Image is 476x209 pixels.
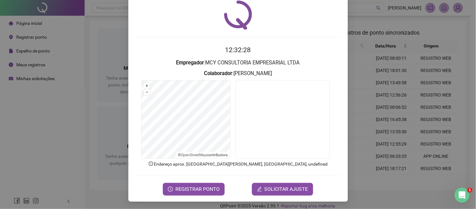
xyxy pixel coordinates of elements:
[144,89,150,95] button: –
[455,188,470,203] iframe: Intercom live chat
[225,46,251,54] time: 12:32:28
[224,0,252,30] img: QRPoint
[265,185,308,193] span: SOLICITAR AJUSTE
[148,161,154,167] span: info-circle
[136,161,340,168] p: Endereço aprox. : [GEOGRAPHIC_DATA][PERSON_NAME], [GEOGRAPHIC_DATA], undefined
[181,153,207,157] a: OpenStreetMap
[144,83,150,89] button: +
[252,183,313,195] button: editSOLICITAR AJUSTE
[468,188,473,193] span: 1
[175,185,220,193] span: REGISTRAR PONTO
[176,60,204,66] strong: Empregador
[136,69,340,78] h3: : [PERSON_NAME]
[136,59,340,67] h3: : MCY CONSULTORIA EMPRESARIAL LTDA
[163,183,225,195] button: REGISTRAR PONTO
[257,187,262,192] span: edit
[204,70,232,76] strong: Colaborador
[168,187,173,192] span: clock-circle
[178,153,228,157] li: © contributors.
